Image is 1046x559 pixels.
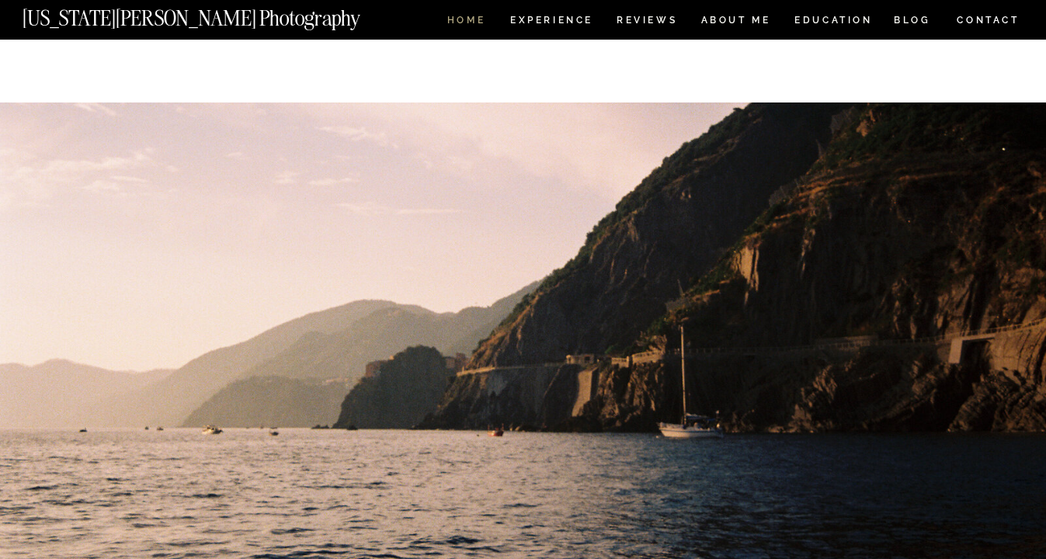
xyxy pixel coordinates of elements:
[23,8,412,21] a: [US_STATE][PERSON_NAME] Photography
[793,16,874,29] a: EDUCATION
[617,16,675,29] a: REVIEWS
[956,12,1020,29] a: CONTACT
[444,16,488,29] a: HOME
[894,16,931,29] a: BLOG
[510,16,592,29] a: Experience
[700,16,771,29] a: ABOUT ME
